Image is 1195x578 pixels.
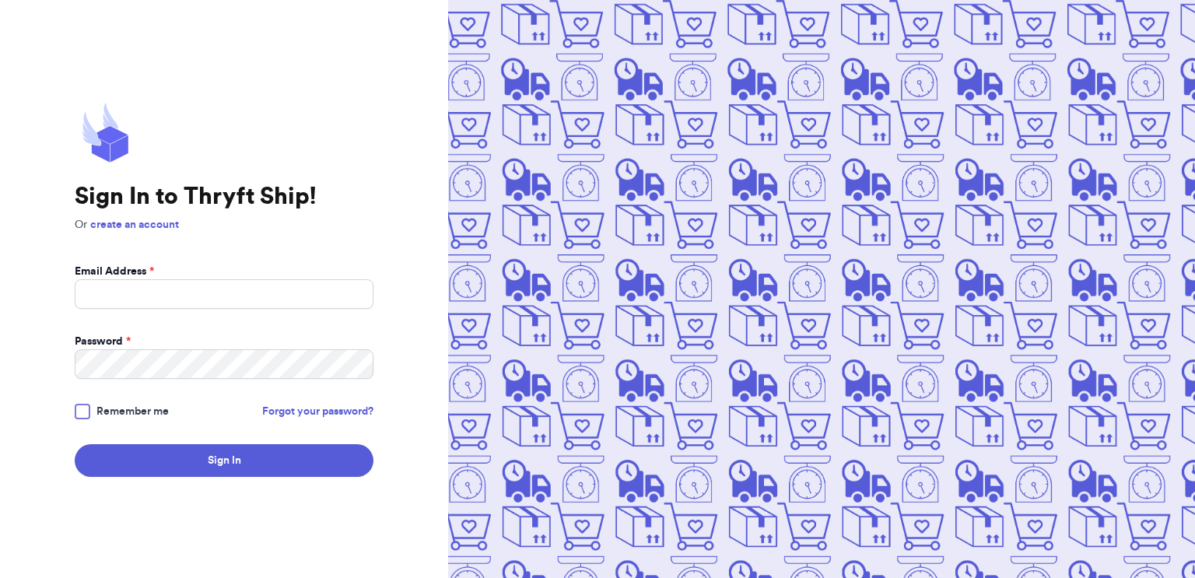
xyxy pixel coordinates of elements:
[75,217,373,233] p: Or
[262,404,373,419] a: Forgot your password?
[75,183,373,211] h1: Sign In to Thryft Ship!
[75,264,154,279] label: Email Address
[90,219,179,230] a: create an account
[75,334,131,349] label: Password
[96,404,169,419] span: Remember me
[75,444,373,477] button: Sign In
